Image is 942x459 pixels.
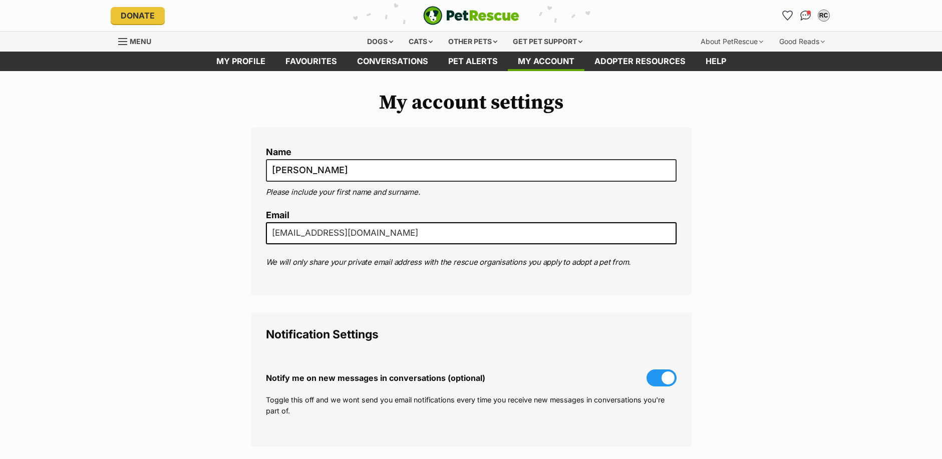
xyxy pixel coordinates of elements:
a: PetRescue [423,6,519,25]
div: Dogs [360,32,400,52]
label: Email [266,210,677,221]
button: My account [816,8,832,24]
a: Donate [111,7,165,24]
a: My account [508,52,584,71]
a: Adopter resources [584,52,696,71]
h1: My account settings [251,91,692,114]
span: Menu [130,37,151,46]
a: Pet alerts [438,52,508,71]
span: Notify me on new messages in conversations (optional) [266,373,485,382]
div: About PetRescue [694,32,770,52]
a: Favourites [780,8,796,24]
ul: Account quick links [780,8,832,24]
a: Favourites [275,52,347,71]
a: Conversations [798,8,814,24]
a: My profile [206,52,275,71]
div: Other pets [441,32,504,52]
img: logo-e224e6f780fb5917bec1dbf3a21bbac754714ae5b6737aabdf751b685950b380.svg [423,6,519,25]
fieldset: Notification Settings [251,313,692,446]
a: Help [696,52,736,71]
p: Toggle this off and we wont send you email notifications every time you receive new messages in c... [266,394,677,416]
p: We will only share your private email address with the rescue organisations you apply to adopt a ... [266,257,677,268]
div: Cats [402,32,440,52]
div: Good Reads [772,32,832,52]
div: RC [819,11,829,21]
a: Menu [118,32,158,50]
img: chat-41dd97257d64d25036548639549fe6c8038ab92f7586957e7f3b1b290dea8141.svg [800,11,811,21]
label: Name [266,147,677,158]
legend: Notification Settings [266,328,677,341]
div: Get pet support [506,32,589,52]
p: Please include your first name and surname. [266,187,677,198]
a: conversations [347,52,438,71]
